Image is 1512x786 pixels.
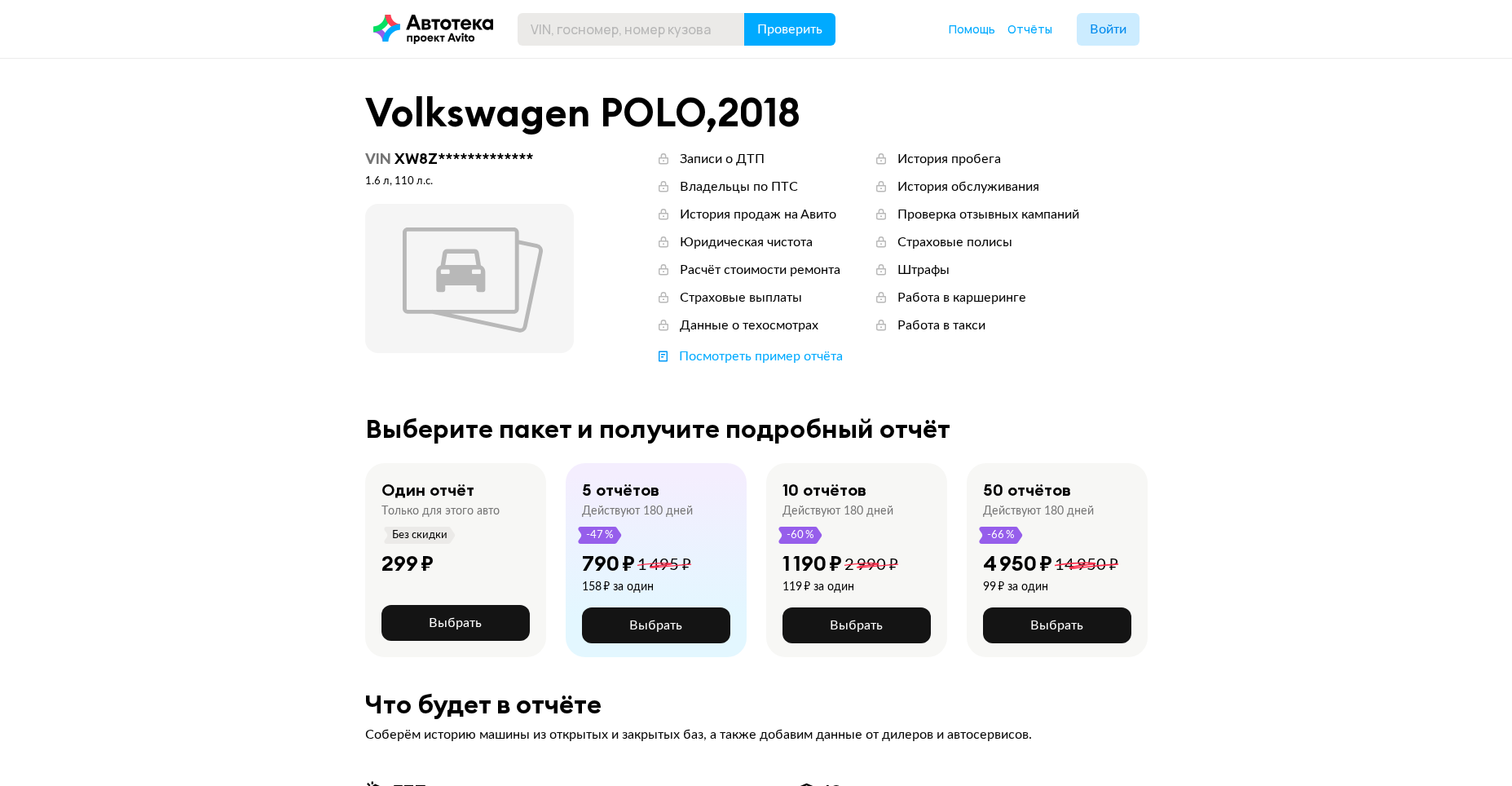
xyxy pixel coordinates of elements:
[782,479,866,501] div: 10 отчётов
[983,504,1094,519] div: Действуют 180 дней
[897,178,1039,196] div: История обслуживания
[680,178,798,196] div: Владельцы по ПТС
[986,527,1016,544] span: -66 %
[679,347,843,365] div: Посмотреть пример отчёта
[680,289,802,307] div: Страховые выплаты
[582,607,730,643] button: Выбрать
[897,233,1012,251] div: Страховые полисы
[629,619,682,632] span: Выбрать
[582,550,635,576] div: 790 ₽
[680,205,836,223] div: История продаж на Авито
[582,479,659,501] div: 5 отчётов
[637,557,691,573] span: 1 495 ₽
[830,619,883,632] span: Выбрать
[365,690,1148,719] div: Что будет в отчёте
[391,527,448,544] span: Без скидки
[897,316,985,334] div: Работа в такси
[1030,619,1083,632] span: Выбрать
[782,580,898,594] div: 119 ₽ за один
[381,504,500,519] div: Только для этого авто
[680,316,818,334] div: Данные о техосмотрах
[897,205,1079,223] div: Проверка отзывных кампаний
[844,557,898,573] span: 2 990 ₽
[680,233,813,251] div: Юридическая чистота
[381,479,474,501] div: Один отчёт
[983,607,1131,643] button: Выбрать
[897,150,1001,168] div: История пробега
[1077,13,1140,46] button: Войти
[1007,21,1052,38] a: Отчёты
[585,527,615,544] span: -47 %
[782,504,893,519] div: Действуют 180 дней
[429,616,482,629] span: Выбрать
[983,580,1118,594] div: 99 ₽ за один
[782,607,931,643] button: Выбрать
[582,580,691,594] div: 158 ₽ за один
[655,347,843,365] a: Посмотреть пример отчёта
[381,550,434,576] div: 299 ₽
[1090,23,1126,36] span: Войти
[897,289,1026,307] div: Работа в каршеринге
[983,550,1052,576] div: 4 950 ₽
[1055,557,1118,573] span: 14 950 ₽
[786,527,815,544] span: -60 %
[757,23,822,36] span: Проверить
[365,91,1148,134] div: Volkswagen POLO , 2018
[365,174,574,189] div: 1.6 л, 110 л.c.
[949,21,995,38] a: Помощь
[680,150,765,168] div: Записи о ДТП
[897,261,950,279] div: Штрафы
[365,149,391,168] span: VIN
[518,13,745,46] input: VIN, госномер, номер кузова
[744,13,835,46] button: Проверить
[381,605,530,641] button: Выбрать
[983,479,1071,501] div: 50 отчётов
[680,261,840,279] div: Расчёт стоимости ремонта
[782,550,842,576] div: 1 190 ₽
[582,504,693,519] div: Действуют 180 дней
[365,726,1148,744] div: Соберём историю машины из открытых и закрытых баз, а также добавим данные от дилеров и автосервисов.
[365,414,1148,444] div: Выберите пакет и получите подробный отчёт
